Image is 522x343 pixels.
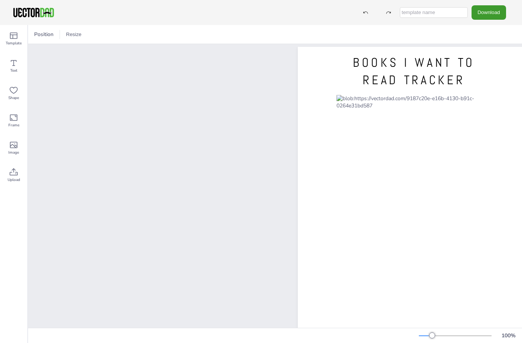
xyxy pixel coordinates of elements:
span: Frame [8,122,19,128]
span: Image [8,149,19,156]
input: template name [400,7,468,18]
span: Upload [8,177,20,183]
span: BOOKS I WANT TO READ TRACKER [353,55,475,88]
img: VectorDad-1.png [12,7,55,18]
span: Shape [8,95,19,101]
div: 100 % [499,332,517,339]
span: Template [6,40,22,46]
button: Download [472,5,506,19]
span: Position [33,31,55,38]
span: Text [10,68,17,74]
button: Resize [63,28,85,41]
